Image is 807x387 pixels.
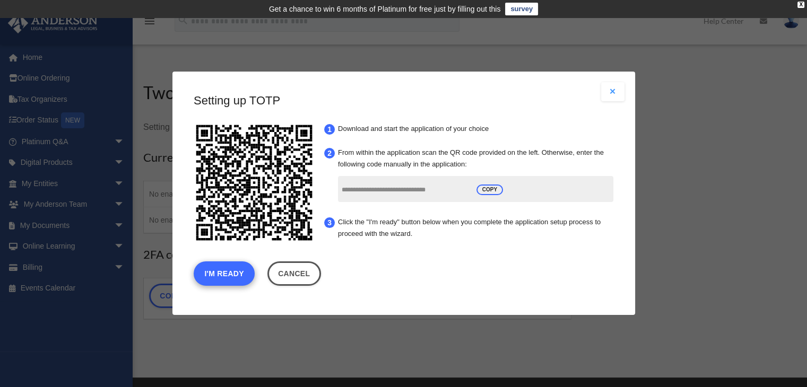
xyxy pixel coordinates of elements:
h3: Setting up TOTP [194,93,614,109]
button: I'm Ready [194,262,255,286]
div: Get a chance to win 6 months of Platinum for free just by filling out this [269,3,501,15]
span: COPY [476,184,502,195]
a: survey [505,3,538,15]
li: From within the application scan the QR code provided on the left. Otherwise, enter the following... [334,144,616,208]
a: Cancel [267,262,320,286]
li: Download and start the application of your choice [334,120,616,138]
img: svg+xml;base64,PHN2ZyB4bWxucz0iaHR0cDovL3d3dy53My5vcmcvMjAwMC9zdmciIHhtbG5zOnhsaW5rPSJodHRwOi8vd3... [191,120,317,246]
li: Click the "I'm ready" button below when you complete the application setup process to proceed wit... [334,213,616,244]
div: close [797,2,804,8]
button: Close modal [601,82,624,101]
